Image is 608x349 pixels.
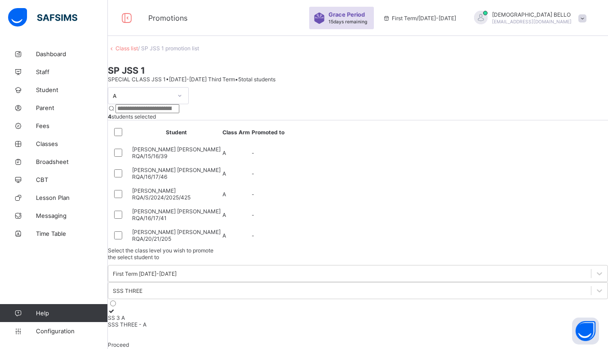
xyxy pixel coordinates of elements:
span: [PERSON_NAME] [132,187,191,194]
span: Dashboard [36,50,108,57]
span: Fees [36,122,108,129]
th: Class Arm [222,122,250,142]
div: SS 3 A [108,314,608,321]
div: SSS THREE - A [108,321,608,328]
span: Staff [36,68,108,75]
span: Student [36,86,108,93]
span: - [252,150,254,156]
div: A [113,93,172,99]
span: students selected [108,113,156,120]
span: - [252,191,254,198]
span: Select the class level you wish to promote the select student to [108,247,608,261]
span: [PERSON_NAME] [PERSON_NAME] [132,229,221,235]
button: Open asap [572,318,599,345]
span: - [252,232,254,239]
span: SP JSS 1 [108,65,608,76]
span: Grace Period [328,11,365,18]
span: CBT [36,176,108,183]
span: Configuration [36,327,107,335]
span: Classes [36,140,108,147]
span: [PERSON_NAME] [PERSON_NAME] [132,208,221,215]
b: 4 [108,113,111,120]
span: 15 days remaining [328,19,367,24]
span: Promotions [148,13,300,22]
span: RQA/16/17/46 [132,173,167,180]
span: A [222,191,226,198]
span: RQA/20/21/205 [132,235,171,242]
span: - [252,212,254,218]
span: - [252,170,254,177]
span: Time Table [36,230,108,237]
span: [PERSON_NAME] [PERSON_NAME] [132,146,221,153]
span: RQA/15/16/39 [132,153,167,159]
span: A [222,232,226,239]
div: MUHAMMAD BELLO [465,11,591,26]
th: Student [132,122,221,142]
div: SSS THREE [113,287,142,294]
span: Lesson Plan [36,194,108,201]
span: Messaging [36,212,108,219]
a: Class list [115,45,138,52]
span: A [222,150,226,156]
span: A [222,212,226,218]
span: Broadsheet [36,158,108,165]
span: RQA/16/17/41 [132,215,167,221]
span: Help [36,309,107,317]
span: Proceed [108,341,129,348]
span: / SP JSS 1 promotion list [138,45,199,52]
img: sticker-purple.71386a28dfed39d6af7621340158ba97.svg [314,13,325,24]
span: session/term information [383,15,456,22]
span: [EMAIL_ADDRESS][DOMAIN_NAME] [492,19,572,24]
div: First Term [DATE]-[DATE] [113,270,177,277]
span: [DEMOGRAPHIC_DATA] BELLO [492,11,572,18]
span: RQA/S/2024/2025/425 [132,194,191,201]
th: Promoted to [251,122,285,142]
img: safsims [8,8,77,27]
span: SPECIAL CLASS JSS 1 • [DATE]-[DATE] Third Term • 5 total students [108,76,275,83]
span: Parent [36,104,108,111]
span: [PERSON_NAME] [PERSON_NAME] [132,167,221,173]
span: A [222,170,226,177]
